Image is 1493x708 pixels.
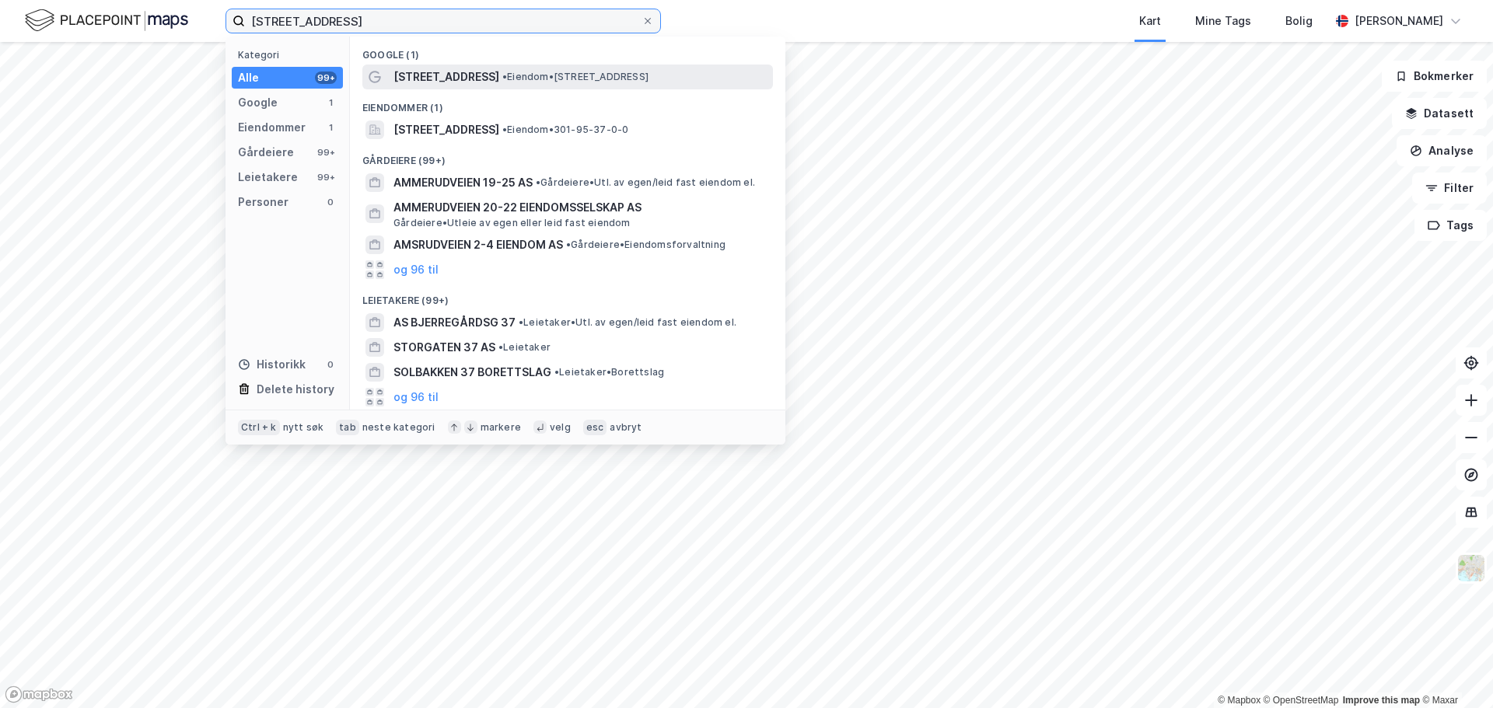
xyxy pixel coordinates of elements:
span: • [519,316,523,328]
button: og 96 til [393,388,439,406]
div: Kart [1139,12,1161,30]
span: • [502,71,507,82]
div: Eiendommer (1) [350,89,785,117]
button: Bokmerker [1382,61,1487,92]
div: 1 [324,96,337,109]
span: Gårdeiere • Utleie av egen eller leid fast eiendom [393,217,631,229]
div: nytt søk [283,421,324,434]
div: Delete history [257,380,334,399]
div: Ctrl + k [238,420,280,435]
button: Datasett [1392,98,1487,129]
span: • [566,239,571,250]
div: 1 [324,121,337,134]
div: 0 [324,196,337,208]
div: Kontrollprogram for chat [1415,633,1493,708]
button: og 96 til [393,260,439,279]
button: Filter [1412,173,1487,204]
a: Mapbox homepage [5,685,73,703]
a: Improve this map [1343,695,1420,706]
div: avbryt [610,421,642,434]
span: • [498,341,503,353]
div: [PERSON_NAME] [1355,12,1443,30]
img: Z [1456,553,1486,583]
div: Gårdeiere [238,143,294,162]
span: Eiendom • [STREET_ADDRESS] [502,71,649,83]
div: Leietakere (99+) [350,282,785,310]
span: [STREET_ADDRESS] [393,120,499,139]
div: Google [238,93,278,112]
span: [STREET_ADDRESS] [393,68,499,86]
button: Analyse [1397,135,1487,166]
button: Tags [1414,210,1487,241]
div: Gårdeiere (99+) [350,142,785,170]
span: Leietaker [498,341,551,354]
div: 99+ [315,171,337,183]
div: Bolig [1285,12,1313,30]
div: Mine Tags [1195,12,1251,30]
span: AMMERUDVEIEN 20-22 EIENDOMSSELSKAP AS [393,198,767,217]
input: Søk på adresse, matrikkel, gårdeiere, leietakere eller personer [245,9,642,33]
span: Gårdeiere • Eiendomsforvaltning [566,239,726,251]
span: SOLBAKKEN 37 BORETTSLAG [393,363,551,382]
div: Alle [238,68,259,87]
img: logo.f888ab2527a4732fd821a326f86c7f29.svg [25,7,188,34]
span: Leietaker • Borettslag [554,366,664,378]
div: 99+ [315,71,337,84]
iframe: Chat Widget [1415,633,1493,708]
span: Leietaker • Utl. av egen/leid fast eiendom el. [519,316,736,329]
div: markere [481,421,521,434]
div: velg [550,421,571,434]
span: STORGATEN 37 AS [393,338,495,357]
a: OpenStreetMap [1264,695,1339,706]
span: Eiendom • 301-95-37-0-0 [502,124,628,136]
a: Mapbox [1218,695,1260,706]
div: tab [336,420,359,435]
span: • [502,124,507,135]
span: Gårdeiere • Utl. av egen/leid fast eiendom el. [536,176,755,189]
div: 0 [324,358,337,371]
span: • [554,366,559,378]
div: 99+ [315,146,337,159]
span: AMMERUDVEIEN 19-25 AS [393,173,533,192]
div: Kategori [238,49,343,61]
span: AMSRUDVEIEN 2-4 EIENDOM AS [393,235,563,254]
div: neste kategori [362,421,435,434]
span: • [536,176,540,188]
div: Leietakere [238,168,298,187]
div: Google (1) [350,37,785,65]
div: Historikk [238,355,306,374]
div: esc [583,420,607,435]
span: AS BJERREGÅRDSG 37 [393,313,516,332]
div: Eiendommer [238,118,306,137]
div: Personer [238,193,288,211]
